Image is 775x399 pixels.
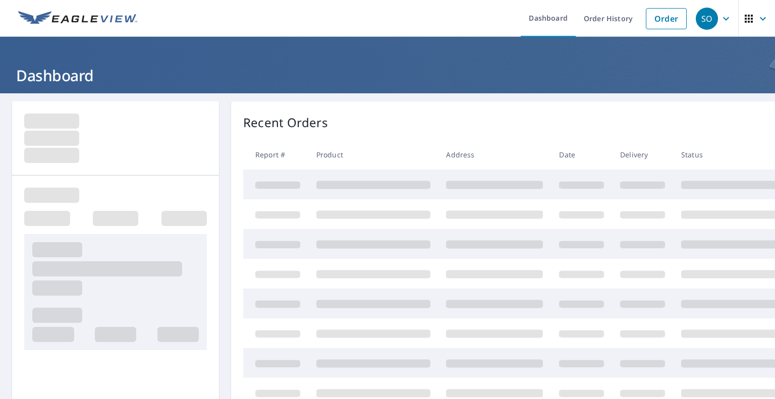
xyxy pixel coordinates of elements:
h1: Dashboard [12,65,763,86]
div: SO [696,8,718,30]
th: Report # [243,140,308,169]
a: Order [646,8,687,29]
p: Recent Orders [243,113,328,132]
th: Delivery [612,140,673,169]
th: Address [438,140,551,169]
th: Date [551,140,612,169]
img: EV Logo [18,11,137,26]
th: Product [308,140,438,169]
